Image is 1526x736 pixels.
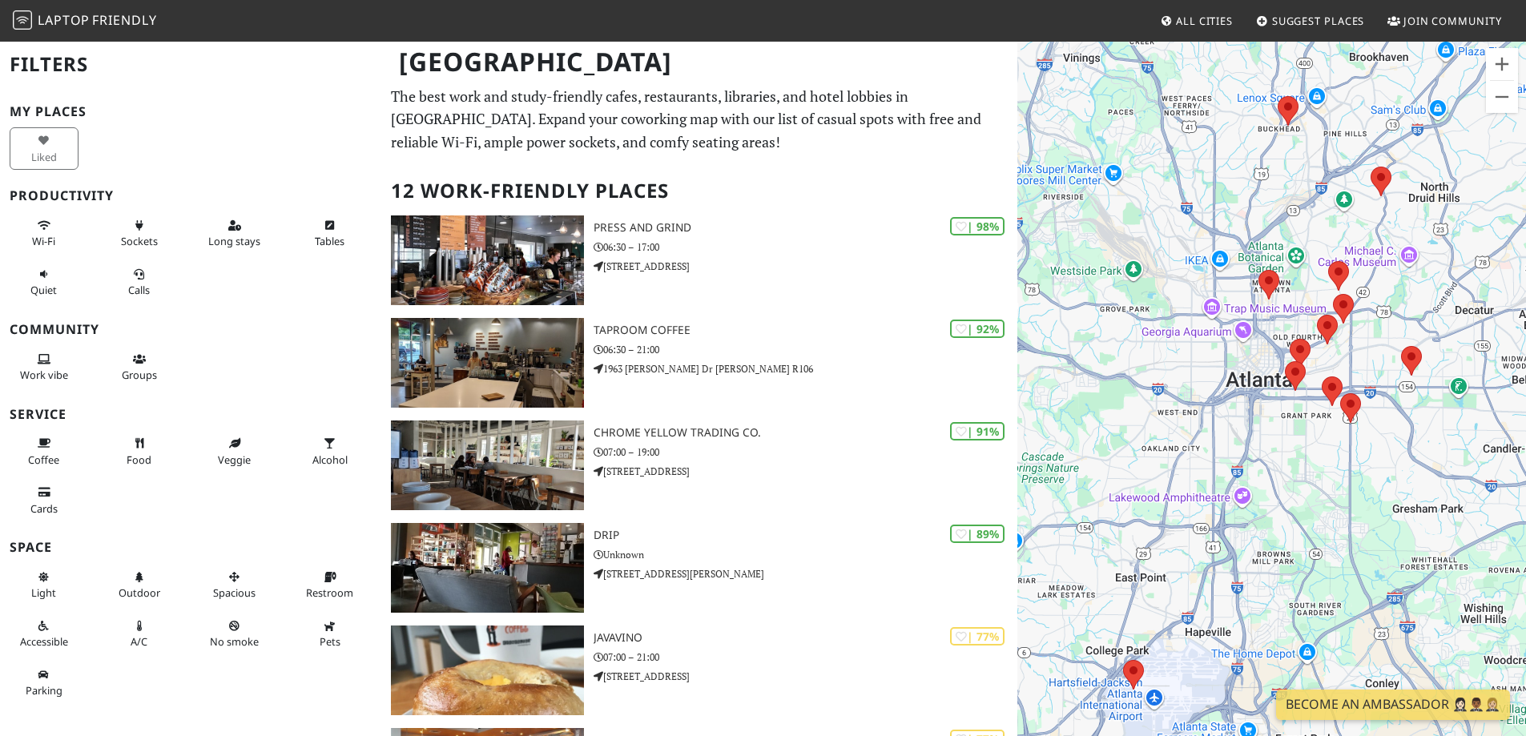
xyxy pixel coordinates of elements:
[296,430,364,473] button: Alcohol
[391,318,584,408] img: Taproom Coffee
[594,547,1017,562] p: Unknown
[128,283,150,297] span: Video/audio calls
[1272,14,1365,28] span: Suggest Places
[105,430,174,473] button: Food
[30,501,58,516] span: Credit cards
[20,368,68,382] span: People working
[1403,14,1502,28] span: Join Community
[28,452,59,467] span: Coffee
[1250,6,1371,35] a: Suggest Places
[200,564,269,606] button: Spacious
[1486,48,1518,80] button: Zoom in
[210,634,259,649] span: Smoke free
[10,40,372,89] h2: Filters
[950,627,1005,646] div: | 77%
[391,85,1008,154] p: The best work and study-friendly cafes, restaurants, libraries, and hotel lobbies in [GEOGRAPHIC_...
[1486,81,1518,113] button: Zoom out
[391,420,584,510] img: Chrome Yellow Trading Co.
[315,234,344,248] span: Work-friendly tables
[38,11,90,29] span: Laptop
[32,234,55,248] span: Stable Wi-Fi
[950,422,1005,440] div: | 91%
[594,259,1017,274] p: [STREET_ADDRESS]
[320,634,340,649] span: Pet friendly
[1154,6,1239,35] a: All Cities
[10,430,79,473] button: Coffee
[10,212,79,255] button: Wi-Fi
[10,104,372,119] h3: My Places
[306,585,353,600] span: Restroom
[26,683,62,698] span: Parking
[10,188,372,203] h3: Productivity
[10,540,372,555] h3: Space
[312,452,348,467] span: Alcohol
[594,324,1017,337] h3: Taproom Coffee
[594,631,1017,645] h3: JavaVino
[13,7,157,35] a: LaptopFriendly LaptopFriendly
[10,564,79,606] button: Light
[296,613,364,655] button: Pets
[594,221,1017,235] h3: Press and Grind
[381,318,1017,408] a: Taproom Coffee | 92% Taproom Coffee 06:30 – 21:00 1963 [PERSON_NAME] Dr [PERSON_NAME] R106
[30,283,57,297] span: Quiet
[391,167,1008,215] h2: 12 Work-Friendly Places
[121,234,158,248] span: Power sockets
[594,239,1017,255] p: 06:30 – 17:00
[105,261,174,304] button: Calls
[391,215,584,305] img: Press and Grind
[594,361,1017,376] p: 1963 [PERSON_NAME] Dr [PERSON_NAME] R106
[13,10,32,30] img: LaptopFriendly
[10,479,79,521] button: Cards
[1276,690,1510,720] a: Become an Ambassador 🤵🏻‍♀️🤵🏾‍♂️🤵🏼‍♀️
[594,650,1017,665] p: 07:00 – 21:00
[594,464,1017,479] p: [STREET_ADDRESS]
[10,407,372,422] h3: Service
[381,523,1017,613] a: Drip | 89% Drip Unknown [STREET_ADDRESS][PERSON_NAME]
[200,212,269,255] button: Long stays
[594,426,1017,440] h3: Chrome Yellow Trading Co.
[381,625,1017,715] a: JavaVino | 77% JavaVino 07:00 – 21:00 [STREET_ADDRESS]
[119,585,160,600] span: Outdoor area
[1176,14,1233,28] span: All Cities
[950,525,1005,543] div: | 89%
[594,342,1017,357] p: 06:30 – 21:00
[218,452,251,467] span: Veggie
[950,320,1005,338] div: | 92%
[127,452,151,467] span: Food
[950,217,1005,235] div: | 98%
[594,566,1017,581] p: [STREET_ADDRESS][PERSON_NAME]
[10,261,79,304] button: Quiet
[105,212,174,255] button: Sockets
[200,613,269,655] button: No smoke
[594,669,1017,684] p: [STREET_ADDRESS]
[594,444,1017,460] p: 07:00 – 19:00
[105,564,174,606] button: Outdoor
[200,430,269,473] button: Veggie
[31,585,56,600] span: Natural light
[10,346,79,388] button: Work vibe
[381,215,1017,305] a: Press and Grind | 98% Press and Grind 06:30 – 17:00 [STREET_ADDRESS]
[10,322,372,337] h3: Community
[20,634,68,649] span: Accessible
[10,613,79,655] button: Accessible
[122,368,157,382] span: Group tables
[208,234,260,248] span: Long stays
[1381,6,1508,35] a: Join Community
[391,523,584,613] img: Drip
[105,346,174,388] button: Groups
[386,40,1014,84] h1: [GEOGRAPHIC_DATA]
[381,420,1017,510] a: Chrome Yellow Trading Co. | 91% Chrome Yellow Trading Co. 07:00 – 19:00 [STREET_ADDRESS]
[296,212,364,255] button: Tables
[10,662,79,704] button: Parking
[594,529,1017,542] h3: Drip
[296,564,364,606] button: Restroom
[92,11,156,29] span: Friendly
[213,585,256,600] span: Spacious
[131,634,147,649] span: Air conditioned
[391,625,584,715] img: JavaVino
[105,613,174,655] button: A/C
